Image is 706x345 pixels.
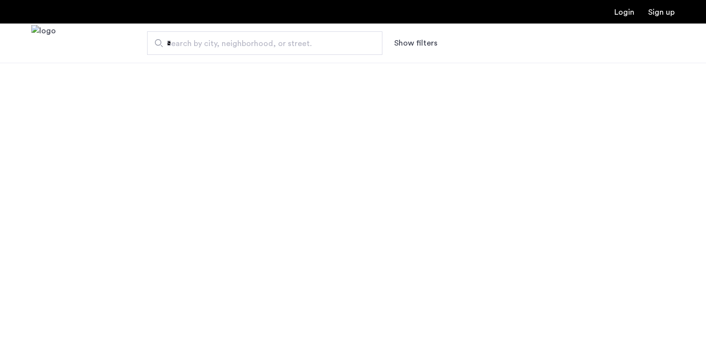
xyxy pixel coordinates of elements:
[147,31,382,55] input: Apartment Search
[648,8,675,16] a: Registration
[31,25,56,62] a: Cazamio Logo
[614,8,634,16] a: Login
[31,25,56,62] img: logo
[394,37,437,49] button: Show or hide filters
[167,38,355,49] span: Search by city, neighborhood, or street.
